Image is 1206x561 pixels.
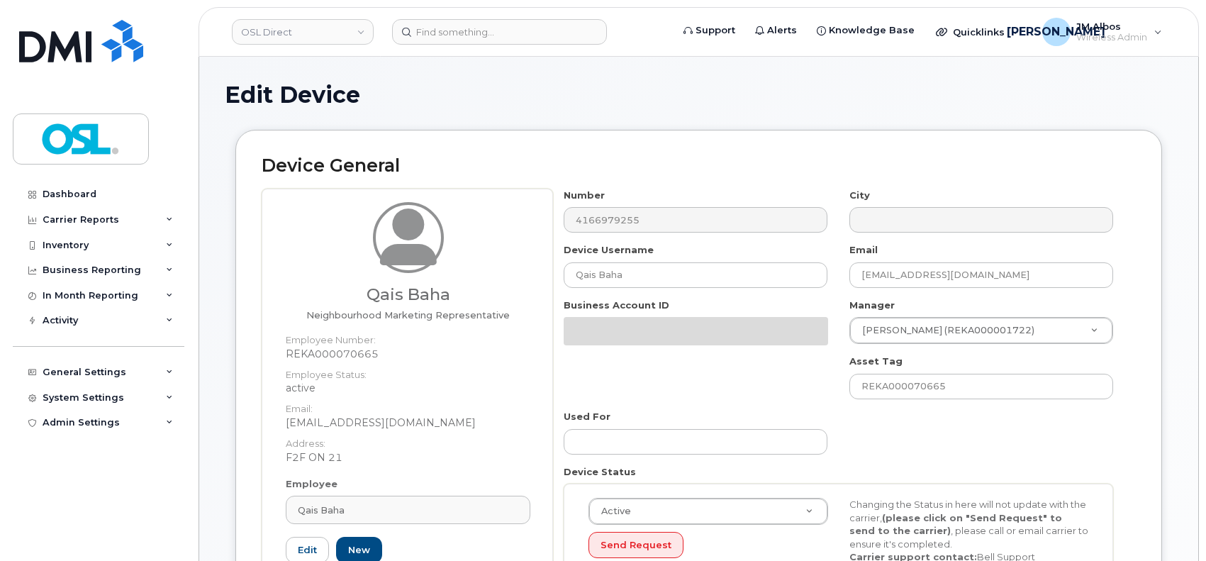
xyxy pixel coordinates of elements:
dt: Employee Number: [286,326,530,347]
dd: [EMAIL_ADDRESS][DOMAIN_NAME] [286,416,530,430]
label: City [849,189,870,202]
dt: Employee Status: [286,361,530,382]
a: [PERSON_NAME] (REKA000001722) [850,318,1112,343]
a: Qais Baha [286,496,530,524]
dt: Email: [286,395,530,416]
label: Used For [564,410,610,423]
label: Email [849,243,878,257]
label: Number [564,189,605,202]
span: Qais Baha [298,504,345,517]
h1: Edit Device [225,82,1173,107]
dd: active [286,381,530,395]
label: Employee [286,477,337,491]
h3: Qais Baha [286,286,530,304]
label: Asset Tag [849,355,903,368]
label: Business Account ID [564,299,669,312]
span: [PERSON_NAME] (REKA000001722) [854,324,1034,337]
h2: Device General [262,156,1136,176]
strong: (please click on "Send Request" to send to the carrier) [849,512,1062,537]
label: Manager [849,299,895,312]
label: Device Status [564,465,636,479]
a: Active [589,499,827,524]
dt: Address: [286,430,530,450]
dd: REKA000070665 [286,347,530,361]
span: Active [593,505,631,518]
span: Job title [306,309,510,321]
button: Send Request [588,532,683,558]
dd: F2F ON 21 [286,450,530,465]
label: Device Username [564,243,654,257]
